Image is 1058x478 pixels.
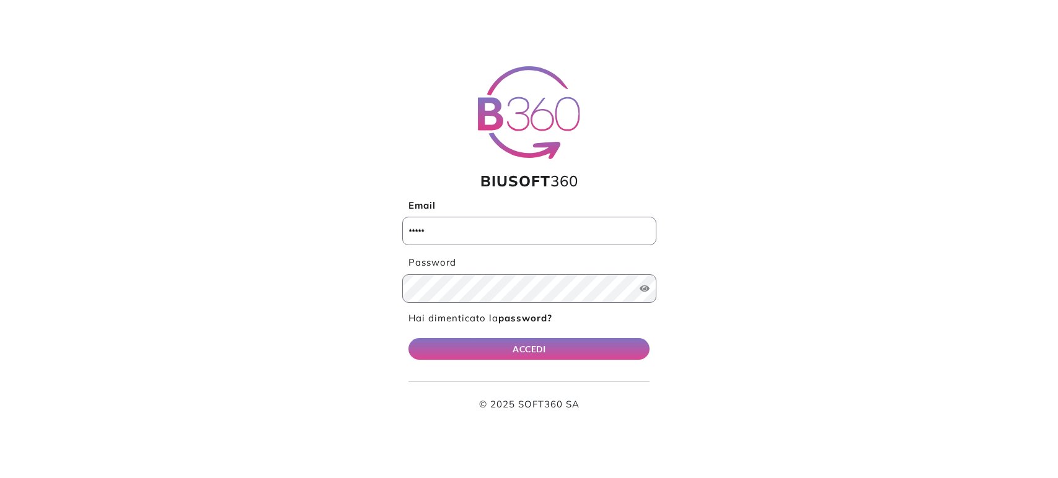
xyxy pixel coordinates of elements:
[408,199,436,211] b: Email
[408,312,552,324] a: Hai dimenticato lapassword?
[402,256,656,270] label: Password
[480,172,550,190] span: BIUSOFT
[402,172,656,190] h1: 360
[498,312,552,324] b: password?
[408,398,650,412] p: © 2025 SOFT360 SA
[408,338,650,360] button: ACCEDI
